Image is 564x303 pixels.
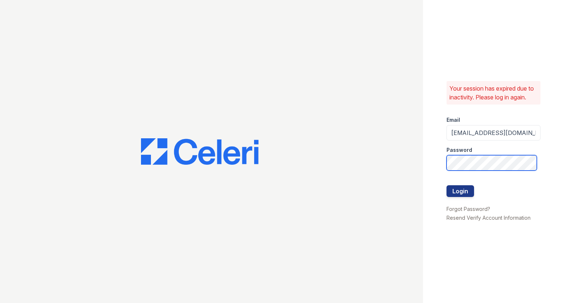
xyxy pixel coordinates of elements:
button: Login [446,185,474,197]
a: Resend Verify Account Information [446,215,531,221]
a: Forgot Password? [446,206,490,212]
img: CE_Logo_Blue-a8612792a0a2168367f1c8372b55b34899dd931a85d93a1a3d3e32e68fde9ad4.png [141,138,258,165]
label: Email [446,116,460,124]
p: Your session has expired due to inactivity. Please log in again. [449,84,538,102]
label: Password [446,146,472,154]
